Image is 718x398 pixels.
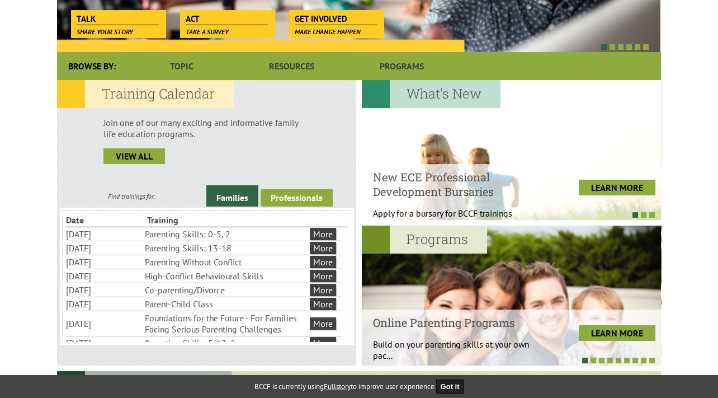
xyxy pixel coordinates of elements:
a: More [310,298,336,310]
h2: What's New [362,80,500,108]
a: More [310,256,336,268]
a: More [310,270,336,282]
li: Co-parenting/Divorce [145,283,308,297]
li: Parenting Skills: 5-13, 2 [145,336,308,350]
p: Join one of our many exciting and informative family life education programs. [103,117,310,139]
a: More [310,228,336,240]
li: [DATE] [66,317,143,330]
div: Browse By: [57,52,127,80]
li: Training [147,213,226,227]
span: Get Involved [295,13,377,25]
a: view all [103,148,165,164]
p: Apply for a bursary for BCCF trainings West... [373,208,540,230]
li: High-Conflict Behavioural Skills [145,269,308,283]
h4: Online Parenting Programs [373,315,540,330]
a: Get Involved Make change happen [289,10,382,26]
a: Act Take a survey [180,10,273,26]
h2: Programs [362,226,487,254]
h4: New ECE Professional Development Bursaries [373,170,540,199]
a: LEARN MORE [579,180,655,195]
a: Resources [237,52,346,80]
li: [DATE] [66,336,143,350]
li: Parent-Child Class [145,297,308,311]
li: [DATE] [66,297,143,311]
a: More [310,242,336,254]
span: Take a survey [186,27,229,36]
li: [DATE] [66,269,143,283]
li: Date [66,213,145,227]
a: More [310,337,336,349]
a: Topic [127,52,237,80]
li: Foundations for the Future - For Families Facing Serious Parenting Challenges [145,311,308,336]
h2: Training Calendar [57,80,234,108]
span: Share your story [77,27,133,36]
a: More [310,317,336,330]
a: Fullstory [324,382,351,391]
li: [DATE] [66,227,143,241]
li: [DATE] [66,255,143,269]
li: [DATE] [66,241,143,255]
span: Talk [77,13,159,25]
span: Make change happen [295,27,361,36]
a: Families [206,185,258,207]
p: Build on your parenting skills at your own pac... [373,339,540,361]
a: Talk Share your story [71,10,164,26]
li: [DATE] [66,283,143,297]
a: Programs [347,52,456,80]
li: Parenting Skills: 13-18 [145,241,308,255]
div: Find trainings for: [57,192,206,200]
a: LEARN MORE [579,325,655,341]
li: Parenting Skills: 0-5, 2 [145,227,308,241]
a: Professionals [261,189,333,207]
li: Parenting Without Conflict [145,255,308,269]
span: Act [186,13,268,25]
button: Got it [436,380,464,394]
a: More [310,284,336,296]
